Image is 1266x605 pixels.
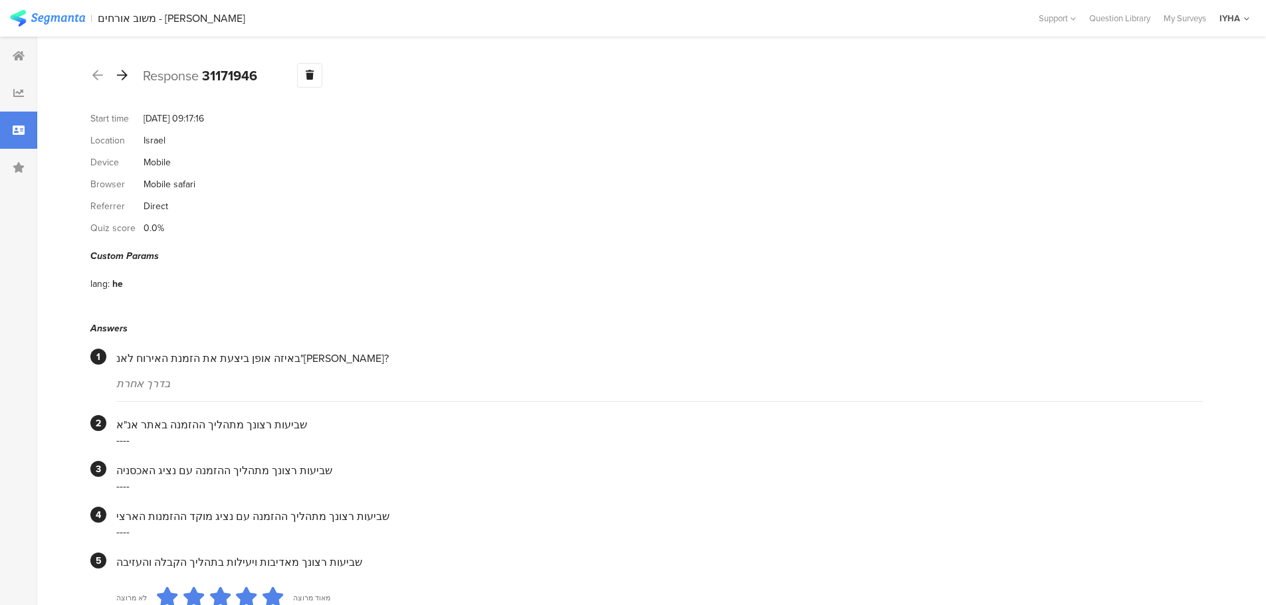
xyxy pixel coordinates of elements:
div: ---- [116,478,1203,493]
div: מאוד מרוצה [293,592,330,603]
div: Direct [144,199,168,213]
div: Israel [144,133,165,147]
div: lang: [90,277,112,291]
div: בדרך אחרת [116,376,1203,391]
div: שביעות רצונך מתהליך ההזמנה עם נציג האכסניה [116,463,1203,478]
div: [DATE] 09:17:16 [144,112,204,126]
a: My Surveys [1157,12,1213,25]
div: משוב אורחים - [PERSON_NAME] [98,12,245,25]
div: 4 [90,507,106,523]
div: 2 [90,415,106,431]
div: he [112,277,123,291]
div: IYHA [1219,12,1240,25]
div: ---- [116,524,1203,539]
div: Answers [90,321,1203,335]
div: Referrer [90,199,144,213]
div: Quiz score [90,221,144,235]
div: Start time [90,112,144,126]
div: Mobile [144,155,171,169]
div: לא מרוצה [116,592,147,603]
div: שביעות רצונך מתהליך ההזמנה באתר אנ"א [116,417,1203,432]
div: 3 [90,461,106,477]
div: Support [1039,8,1076,29]
div: Location [90,133,144,147]
div: שביעות רצונך מתהליך ההזמנה עם נציג מוקד ההזמנות הארצי [116,509,1203,524]
img: segmanta logo [10,10,85,27]
div: Custom Params [90,249,1203,263]
b: 31171946 [202,66,257,86]
div: | [90,11,92,26]
div: שביעות רצונך מאדיבות ויעילות בתהליך הקבלה והעזיבה [116,555,1203,570]
div: באיזה אופן ביצעת את הזמנת האירוח לאנ"[PERSON_NAME]? [116,351,1203,366]
div: Mobile safari [144,177,195,191]
div: Browser [90,177,144,191]
div: ---- [116,432,1203,448]
div: 0.0% [144,221,164,235]
div: Device [90,155,144,169]
div: 5 [90,553,106,568]
div: 1 [90,349,106,365]
span: Response [143,66,199,86]
a: Question Library [1083,12,1157,25]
